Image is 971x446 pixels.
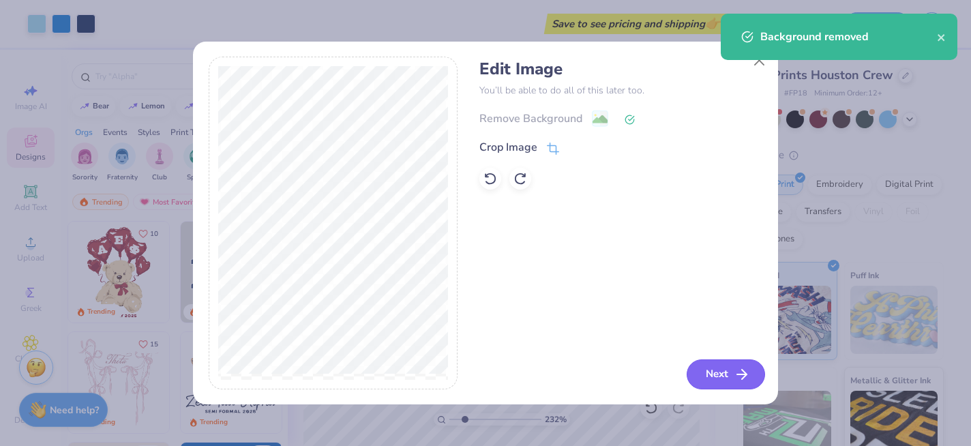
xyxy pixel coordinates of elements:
[479,139,537,155] div: Crop Image
[760,29,937,45] div: Background removed
[687,359,765,389] button: Next
[937,29,946,45] button: close
[479,59,762,79] h4: Edit Image
[479,83,762,98] p: You’ll be able to do all of this later too.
